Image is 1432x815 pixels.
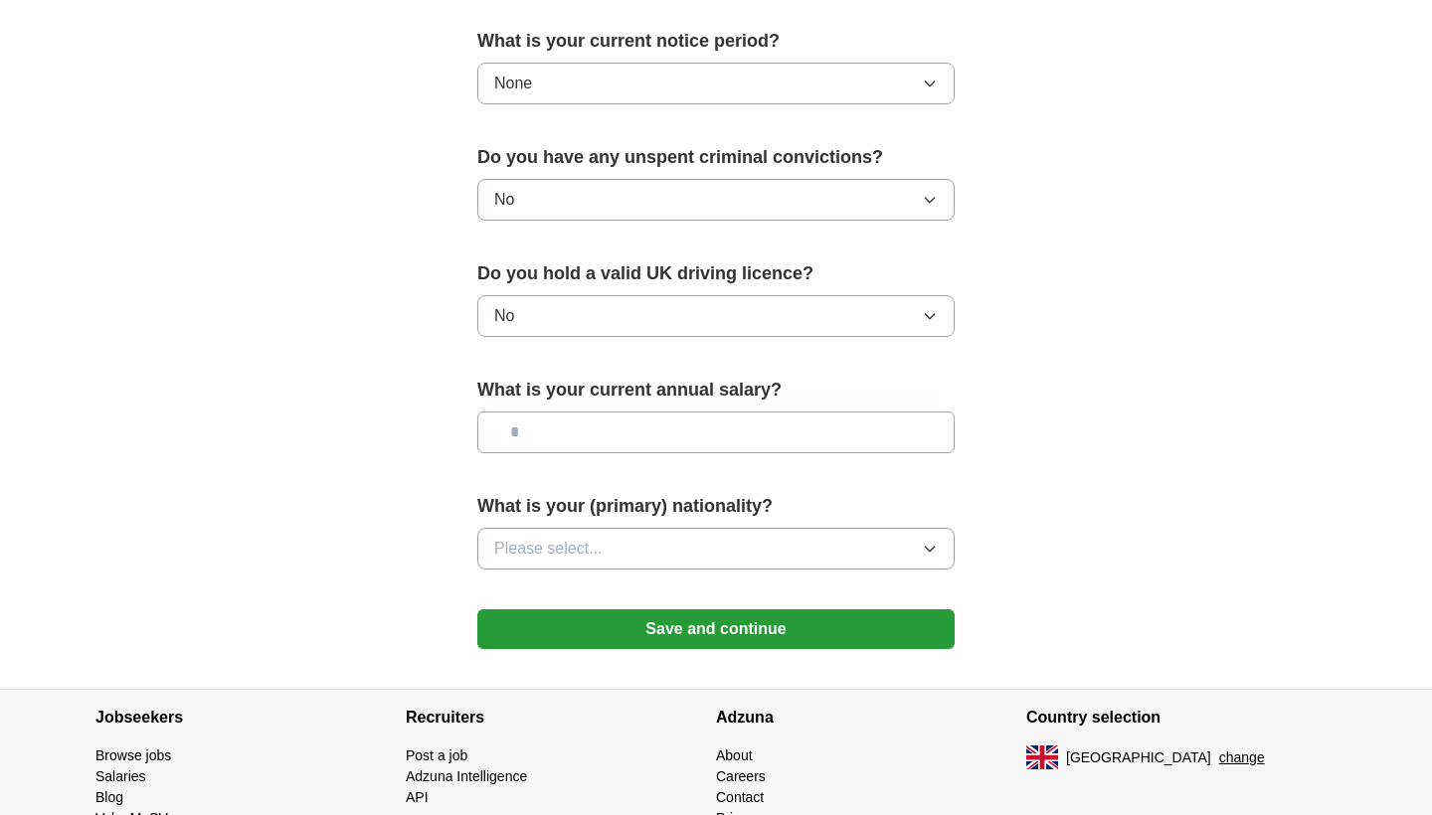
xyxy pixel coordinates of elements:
[406,747,467,763] a: Post a job
[477,179,955,221] button: No
[477,609,955,649] button: Save and continue
[1026,690,1337,745] h4: Country selection
[95,789,123,805] a: Blog
[477,144,955,171] label: Do you have any unspent criminal convictions?
[95,747,171,763] a: Browse jobs
[716,789,764,805] a: Contact
[1066,747,1211,768] span: [GEOGRAPHIC_DATA]
[716,747,753,763] a: About
[406,789,429,805] a: API
[1219,747,1265,768] button: change
[494,304,514,328] span: No
[477,28,955,55] label: What is your current notice period?
[95,768,146,784] a: Salaries
[1026,745,1058,769] img: UK flag
[494,188,514,212] span: No
[494,72,532,95] span: None
[477,260,955,287] label: Do you hold a valid UK driving licence?
[477,295,955,337] button: No
[477,377,955,404] label: What is your current annual salary?
[716,768,766,784] a: Careers
[477,528,955,570] button: Please select...
[406,768,527,784] a: Adzuna Intelligence
[477,63,955,104] button: None
[494,537,603,561] span: Please select...
[477,493,955,520] label: What is your (primary) nationality?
